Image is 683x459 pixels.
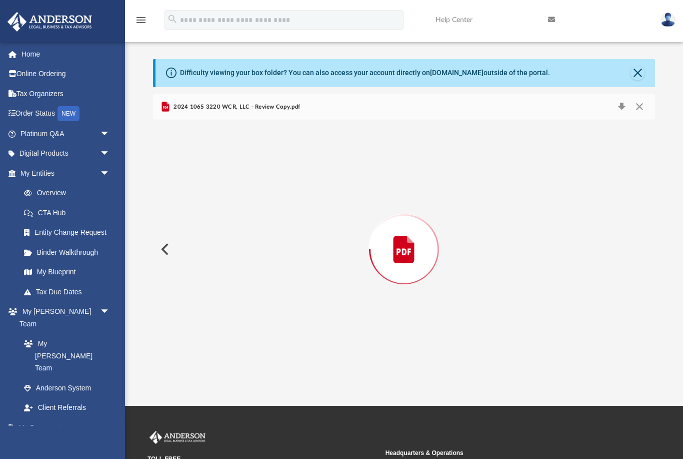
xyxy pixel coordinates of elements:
div: Preview [153,94,655,379]
img: User Pic [660,13,675,27]
button: Close [630,66,644,80]
a: My Documentsarrow_drop_down [7,417,120,437]
span: arrow_drop_down [100,302,120,322]
button: Previous File [153,235,175,263]
a: menu [135,19,147,26]
a: My Blueprint [14,262,120,282]
div: NEW [57,106,79,121]
i: menu [135,14,147,26]
a: Anderson System [14,378,120,398]
span: arrow_drop_down [100,417,120,438]
div: Difficulty viewing your box folder? You can also access your account directly on outside of the p... [180,68,550,78]
button: Download [612,100,630,114]
a: My [PERSON_NAME] Team [14,334,115,378]
img: Anderson Advisors Platinum Portal [4,12,95,32]
small: Headquarters & Operations [385,448,616,457]
a: Digital Productsarrow_drop_down [7,144,125,164]
a: Online Ordering [7,64,125,84]
a: Home [7,44,125,64]
a: My Entitiesarrow_drop_down [7,163,125,183]
a: Platinum Q&Aarrow_drop_down [7,124,125,144]
a: Overview [14,183,125,203]
img: Anderson Advisors Platinum Portal [147,431,207,444]
button: Close [630,100,648,114]
a: Binder Walkthrough [14,242,125,262]
a: My [PERSON_NAME] Teamarrow_drop_down [7,302,120,334]
span: arrow_drop_down [100,124,120,144]
i: search [167,14,178,25]
a: Tax Due Dates [14,282,125,302]
a: CTA Hub [14,203,125,223]
span: 2024 1065 3220 WCR, LLC - Review Copy.pdf [171,103,300,112]
span: arrow_drop_down [100,163,120,184]
a: [DOMAIN_NAME] [430,69,483,77]
span: arrow_drop_down [100,144,120,164]
a: Entity Change Request [14,223,125,243]
a: Tax Organizers [7,84,125,104]
a: Order StatusNEW [7,104,125,124]
a: Client Referrals [14,398,120,418]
